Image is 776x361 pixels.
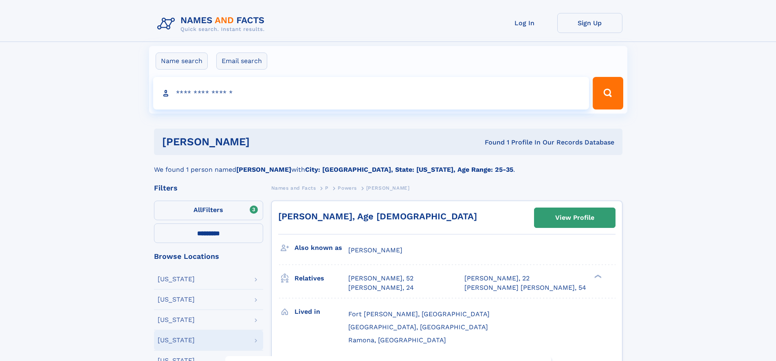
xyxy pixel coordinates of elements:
a: [PERSON_NAME], 24 [348,283,414,292]
a: View Profile [534,208,615,228]
div: We found 1 person named with . [154,155,622,175]
label: Email search [216,53,267,70]
span: Ramona, [GEOGRAPHIC_DATA] [348,336,446,344]
div: [US_STATE] [158,276,195,282]
a: P [325,183,329,193]
img: Logo Names and Facts [154,13,271,35]
span: [PERSON_NAME] [366,185,410,191]
span: [PERSON_NAME] [348,246,402,254]
span: [GEOGRAPHIC_DATA], [GEOGRAPHIC_DATA] [348,323,488,331]
h3: Also known as [295,241,348,255]
label: Name search [156,53,208,70]
a: [PERSON_NAME], 52 [348,274,413,283]
b: [PERSON_NAME] [236,166,291,173]
h3: Relatives [295,271,348,285]
div: Filters [154,184,263,192]
span: Powers [338,185,357,191]
a: [PERSON_NAME], Age [DEMOGRAPHIC_DATA] [278,211,477,221]
a: Names and Facts [271,183,316,193]
input: search input [153,77,589,109]
div: [US_STATE] [158,337,195,343]
div: View Profile [555,208,594,227]
span: P [325,185,329,191]
label: Filters [154,201,263,220]
button: Search Button [593,77,623,109]
b: City: [GEOGRAPHIC_DATA], State: [US_STATE], Age Range: 25-35 [305,166,513,173]
h3: Lived in [295,305,348,319]
a: Sign Up [557,13,622,33]
div: Browse Locations [154,253,263,260]
div: [US_STATE] [158,317,195,323]
a: Powers [338,183,357,193]
h1: [PERSON_NAME] [162,137,367,147]
div: [US_STATE] [158,296,195,303]
div: Found 1 Profile In Our Records Database [367,138,614,147]
a: [PERSON_NAME], 22 [464,274,530,283]
a: Log In [492,13,557,33]
div: ❯ [592,274,602,279]
span: Fort [PERSON_NAME], [GEOGRAPHIC_DATA] [348,310,490,318]
span: All [193,206,202,214]
a: [PERSON_NAME] [PERSON_NAME], 54 [464,283,586,292]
